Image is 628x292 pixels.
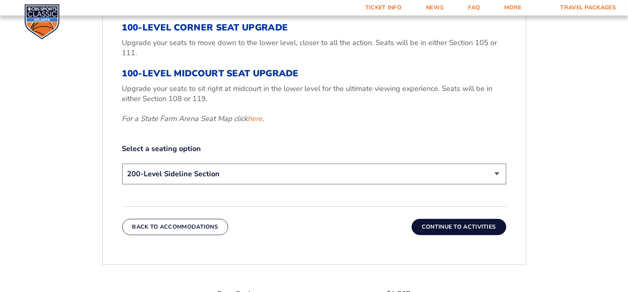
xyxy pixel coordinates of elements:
a: here [248,114,263,124]
p: Upgrade your seats to sit right at midcourt in the lower level for the ultimate viewing experienc... [122,84,506,104]
img: CBS Sports Classic [24,4,60,39]
p: Upgrade your seats to move down to the lower level, closer to all the action. Seats will be in ei... [122,38,506,58]
h3: 100-Level Corner Seat Upgrade [122,22,506,33]
button: Continue To Activities [412,219,506,235]
label: Select a seating option [122,144,506,154]
h3: 100-Level Midcourt Seat Upgrade [122,68,506,79]
em: For a State Farm Arena Seat Map click . [122,114,264,123]
button: Back To Accommodations [122,219,229,235]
